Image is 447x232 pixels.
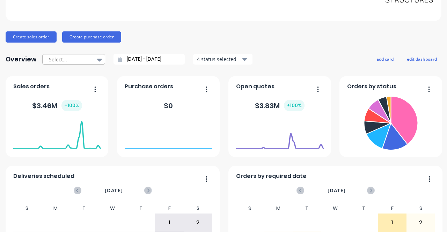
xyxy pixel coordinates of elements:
span: [DATE] [328,187,346,194]
div: $ 3.46M [32,100,82,111]
button: Create purchase order [62,31,121,43]
div: T [293,203,321,214]
div: 2 [407,214,435,231]
div: F [155,203,184,214]
div: W [321,203,350,214]
div: S [184,203,212,214]
span: Purchase orders [125,82,173,91]
span: Open quotes [236,82,274,91]
div: $ 3.83M [255,100,305,111]
button: Create sales order [6,31,57,43]
div: 1 [378,214,406,231]
div: Overview [6,52,37,66]
button: add card [372,54,398,63]
div: 2 [184,214,212,231]
span: Orders by status [347,82,396,91]
div: T [350,203,378,214]
div: M [41,203,70,214]
button: 4 status selected [193,54,252,65]
span: Sales orders [13,82,50,91]
div: S [406,203,435,214]
div: W [98,203,127,214]
div: M [264,203,293,214]
div: S [13,203,42,214]
div: 4 status selected [197,55,241,63]
div: 1 [155,214,183,231]
div: F [378,203,406,214]
div: T [70,203,98,214]
button: edit dashboard [402,54,441,63]
div: S [236,203,264,214]
div: + 100 % [284,100,305,111]
div: + 100 % [61,100,82,111]
div: T [127,203,155,214]
div: $ 0 [164,100,173,111]
span: [DATE] [105,187,123,194]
